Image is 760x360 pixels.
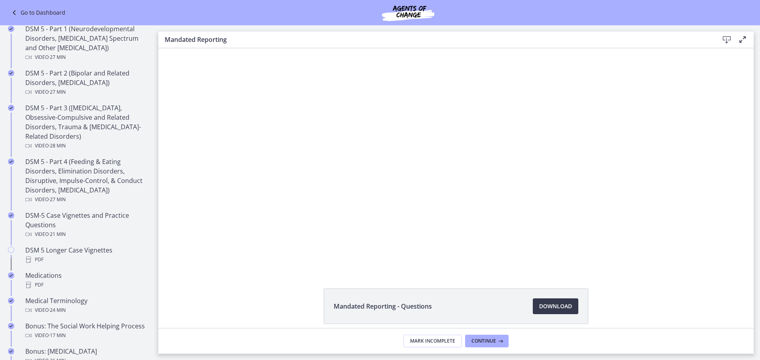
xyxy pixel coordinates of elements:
[25,211,149,239] div: DSM-5 Case Vignettes and Practice Questions
[25,255,149,264] div: PDF
[49,87,66,97] span: · 27 min
[8,298,14,304] i: Completed
[25,157,149,204] div: DSM 5 - Part 4 (Feeding & Eating Disorders, Elimination Disorders, Disruptive, Impulse-Control, &...
[25,245,149,264] div: DSM 5 Longer Case Vignettes
[25,280,149,290] div: PDF
[25,87,149,97] div: Video
[25,53,149,62] div: Video
[49,230,66,239] span: · 21 min
[334,302,432,311] span: Mandated Reporting - Questions
[49,53,66,62] span: · 27 min
[8,105,14,111] i: Completed
[8,272,14,279] i: Completed
[471,338,496,344] span: Continue
[25,68,149,97] div: DSM 5 - Part 2 (Bipolar and Related Disorders, [MEDICAL_DATA])
[25,24,149,62] div: DSM 5 - Part 1 (Neurodevelopmental Disorders, [MEDICAL_DATA] Spectrum and Other [MEDICAL_DATA])
[49,331,66,340] span: · 17 min
[8,158,14,165] i: Completed
[25,141,149,151] div: Video
[25,271,149,290] div: Medications
[8,323,14,329] i: Completed
[165,35,706,44] h3: Mandated Reporting
[403,335,462,347] button: Mark Incomplete
[158,48,754,270] iframe: Video Lesson
[533,298,578,314] a: Download
[8,26,14,32] i: Completed
[49,305,66,315] span: · 24 min
[25,321,149,340] div: Bonus: The Social Work Helping Process
[9,8,65,17] a: Go to Dashboard
[539,302,572,311] span: Download
[25,331,149,340] div: Video
[8,348,14,354] i: Completed
[25,230,149,239] div: Video
[8,70,14,76] i: Completed
[49,195,66,204] span: · 27 min
[25,195,149,204] div: Video
[25,296,149,315] div: Medical Terminology
[410,338,455,344] span: Mark Incomplete
[8,212,14,219] i: Completed
[361,3,456,22] img: Agents of Change
[49,141,66,151] span: · 28 min
[25,305,149,315] div: Video
[25,103,149,151] div: DSM 5 - Part 3 ([MEDICAL_DATA], Obsessive-Compulsive and Related Disorders, Trauma & [MEDICAL_DAT...
[465,335,509,347] button: Continue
